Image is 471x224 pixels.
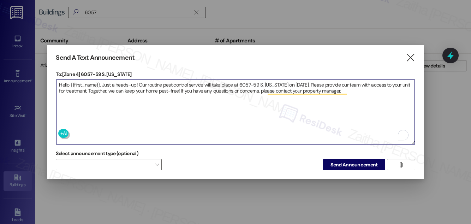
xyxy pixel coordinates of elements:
[56,79,415,145] div: To enrich screen reader interactions, please activate Accessibility in Grammarly extension settings
[56,148,138,159] label: Select announcement type (optional)
[398,162,404,167] i: 
[406,54,415,61] i: 
[56,54,134,62] h3: Send A Text Announcement
[330,161,377,169] span: Send Announcement
[56,80,415,144] textarea: To enrich screen reader interactions, please activate Accessibility in Grammarly extension settings
[323,159,385,170] button: Send Announcement
[56,71,415,78] p: To: [Zone 4] 6057-59 S. [US_STATE]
